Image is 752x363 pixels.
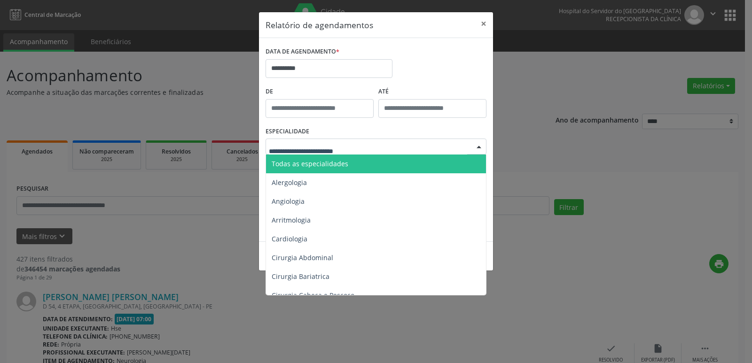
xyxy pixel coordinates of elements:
label: DATA DE AGENDAMENTO [266,45,339,59]
span: Cirurgia Cabeça e Pescoço [272,291,354,300]
span: Arritmologia [272,216,311,224]
span: Cirurgia Bariatrica [272,272,329,281]
label: ESPECIALIDADE [266,124,309,139]
span: Alergologia [272,178,307,187]
span: Cardiologia [272,234,307,243]
span: Angiologia [272,197,305,206]
span: Cirurgia Abdominal [272,253,333,262]
label: De [266,85,374,99]
button: Close [474,12,493,35]
span: Todas as especialidades [272,159,348,168]
h5: Relatório de agendamentos [266,19,373,31]
label: ATÉ [378,85,486,99]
